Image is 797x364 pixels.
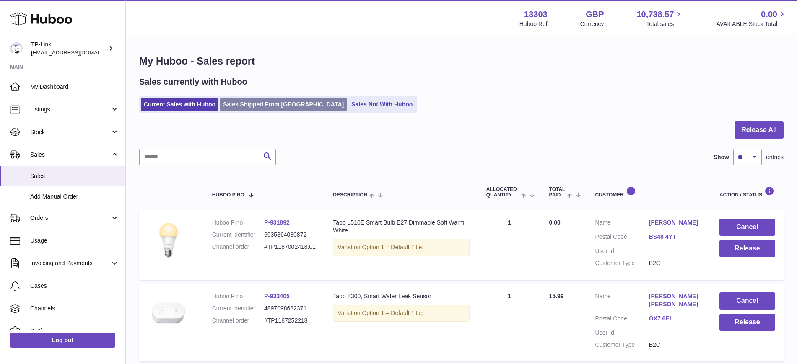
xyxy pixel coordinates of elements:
dt: Customer Type [595,259,649,267]
button: Release [719,314,775,331]
div: Tapo L510E Smart Bulb E27 Dimmable Soft Warm White [333,219,469,235]
dd: 4897098682371 [264,305,316,312]
span: 0.00 [549,219,561,226]
div: Action / Status [719,186,775,198]
a: [PERSON_NAME] [649,219,703,227]
span: 10,738.57 [636,9,674,20]
a: 10,738.57 Total sales [636,9,683,28]
strong: GBP [586,9,604,20]
span: AVAILABLE Stock Total [716,20,787,28]
a: Sales Not With Huboo [348,98,415,111]
a: Current Sales with Huboo [141,98,218,111]
div: TP-Link [31,41,106,57]
dt: Channel order [212,317,264,325]
dt: Postal Code [595,233,649,243]
div: Tapo T300, Smart Water Leak Sensor [333,292,469,300]
div: Customer [595,186,703,198]
span: Stock [30,128,110,136]
span: Huboo P no [212,192,244,198]
span: Option 1 = Default Title; [362,310,423,316]
a: [PERSON_NAME] [PERSON_NAME] [649,292,703,308]
span: [EMAIL_ADDRESS][DOMAIN_NAME] [31,49,123,56]
dd: #TP1187252218 [264,317,316,325]
img: internalAdmin-13303@internal.huboo.com [10,42,23,55]
button: Cancel [719,219,775,236]
span: Invoicing and Payments [30,259,110,267]
button: Release [719,240,775,257]
dt: User Id [595,329,649,337]
dt: Customer Type [595,341,649,349]
strong: 13303 [524,9,548,20]
button: Release All [735,121,784,139]
dt: Huboo P no [212,219,264,227]
span: 0.00 [761,9,777,20]
img: 1_large_20230725013923k.jpg [148,292,190,334]
dd: B2C [649,341,703,349]
dt: Current identifier [212,231,264,239]
dd: 6935364030872 [264,231,316,239]
dt: Name [595,219,649,229]
span: Settings [30,327,119,335]
h2: Sales currently with Huboo [139,76,247,88]
button: Cancel [719,292,775,310]
span: Cases [30,282,119,290]
div: Variation: [333,239,469,256]
span: My Dashboard [30,83,119,91]
a: OX7 6EL [649,315,703,323]
span: Add Manual Order [30,193,119,201]
img: L510E-Overview-01_large_1586306767589j.png [148,219,190,261]
h1: My Huboo - Sales report [139,54,784,68]
span: Sales [30,151,110,159]
div: Currency [580,20,604,28]
dt: Name [595,292,649,310]
span: 15.99 [549,293,564,299]
span: entries [766,153,784,161]
dt: Huboo P no [212,292,264,300]
span: Channels [30,305,119,312]
dd: #TP1187002418.01 [264,243,316,251]
span: Option 1 = Default Title; [362,244,423,250]
span: Listings [30,106,110,114]
dt: User Id [595,247,649,255]
span: Total paid [549,187,566,198]
dt: Postal Code [595,315,649,325]
a: P-931892 [264,219,290,226]
span: Total sales [646,20,683,28]
a: Log out [10,333,115,348]
a: 0.00 AVAILABLE Stock Total [716,9,787,28]
dt: Current identifier [212,305,264,312]
span: Sales [30,172,119,180]
a: P-933405 [264,293,290,299]
dt: Channel order [212,243,264,251]
a: BS48 4YT [649,233,703,241]
label: Show [714,153,729,161]
span: Description [333,192,367,198]
td: 1 [478,210,541,280]
div: Huboo Ref [519,20,548,28]
td: 1 [478,284,541,361]
dd: B2C [649,259,703,267]
a: Sales Shipped From [GEOGRAPHIC_DATA] [220,98,347,111]
span: Usage [30,237,119,245]
div: Variation: [333,305,469,322]
span: ALLOCATED Quantity [486,187,519,198]
span: Orders [30,214,110,222]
